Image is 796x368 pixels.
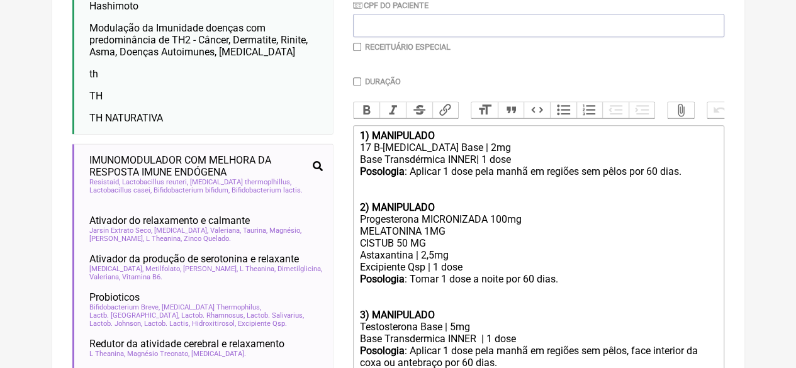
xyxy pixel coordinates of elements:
label: Duração [365,77,401,86]
span: L Theanina [146,235,182,243]
div: : Tomar 1 dose a noite por 60 dias. [359,273,717,309]
span: Lactob. Salivarius [247,311,304,320]
button: Increase Level [629,102,655,118]
div: Testosterona Base | 5mg [359,321,717,333]
span: [MEDICAL_DATA] Thermophilus [162,303,261,311]
strong: 3) MANIPULADO [359,309,434,321]
button: Bold [354,102,380,118]
span: [PERSON_NAME] [183,265,238,273]
span: Magnésio [269,226,301,235]
span: Lactb. [GEOGRAPHIC_DATA] [89,311,179,320]
strong: 1) MANIPULADO [359,130,434,142]
div: : Aplicar 1 dose pela manhã em regiões sem pêlos por 60 dias. [359,165,717,201]
button: Bullets [550,102,576,118]
span: Lactobacillus reuteri [122,178,188,186]
span: Lactob. Rhamnosus [181,311,245,320]
span: Taurina [243,226,267,235]
strong: Posologia [359,345,404,357]
span: Redutor da atividade cerebral e relaxamento [89,338,284,350]
span: Bifidobacterium bifidum [154,186,230,194]
span: Valeriana [89,273,120,281]
span: Excipiente Qsp [238,320,287,328]
span: Resistaid [89,178,120,186]
span: TH NATURATIVA [89,112,163,124]
strong: 2) MANIPULADO [359,201,434,213]
span: Valeriana [210,226,241,235]
span: Zinco Quelado [184,235,231,243]
span: L Theanina [240,265,276,273]
span: TH [89,90,103,102]
button: Link [432,102,459,118]
div: Base Transdermica INNER | 1 dose [359,333,717,345]
span: Dimetilglicina [277,265,322,273]
span: [MEDICAL_DATA] thermoplhillus [190,178,291,186]
span: [MEDICAL_DATA] [89,265,143,273]
span: Metilfolato [145,265,181,273]
span: Modulação da Imunidade doenças com predominância de TH2 - Câncer, Dermatite, Rinite, Asma, Doença... [89,22,308,58]
span: Magnésio Treonato [127,350,189,358]
span: [MEDICAL_DATA] [191,350,246,358]
strong: Posologia [359,273,404,285]
span: Lactobacillus casei [89,186,152,194]
span: Lactob. Lactis [144,320,190,328]
span: [PERSON_NAME] [89,235,144,243]
button: Strikethrough [406,102,432,118]
span: th [89,68,98,80]
span: Hidroxitirosol [192,320,236,328]
strong: Posologia [359,165,404,177]
label: CPF do Paciente [353,1,429,10]
button: Code [524,102,550,118]
span: Bifidobacterium lactis [232,186,303,194]
span: IMUNOMODULADOR COM MELHORA DA RESPOSTA IMUNE ENDÓGENA [89,154,308,178]
button: Undo [707,102,734,118]
span: Ativador do relaxamento e calmante [89,215,250,226]
span: Jarsin Extrato Seco [89,226,152,235]
div: Base Transdérmica INNER| 1 dose [359,153,717,165]
span: Vitamina B6 [122,273,162,281]
div: Progesterona MICRONIZADA 100mg MELATONINA 1MG CISTUB 50 MG Astaxantina | 2,5mg [359,213,717,261]
button: Numbers [576,102,603,118]
button: Attach Files [668,102,694,118]
span: [MEDICAL_DATA] [154,226,208,235]
button: Decrease Level [602,102,629,118]
span: Lactob. Johnson [89,320,142,328]
div: Excipiente Qsp | 1 dose [359,261,717,273]
span: Probioticos [89,291,140,303]
span: Ativador da produção de serotonina e relaxante [89,253,299,265]
button: Quote [498,102,524,118]
div: 17 B-[MEDICAL_DATA] Base | 2mg [359,142,717,153]
label: Receituário Especial [365,42,451,52]
span: Bifidobacterium Breve [89,303,160,311]
button: Italic [379,102,406,118]
button: Heading [471,102,498,118]
span: L Theanina [89,350,125,358]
